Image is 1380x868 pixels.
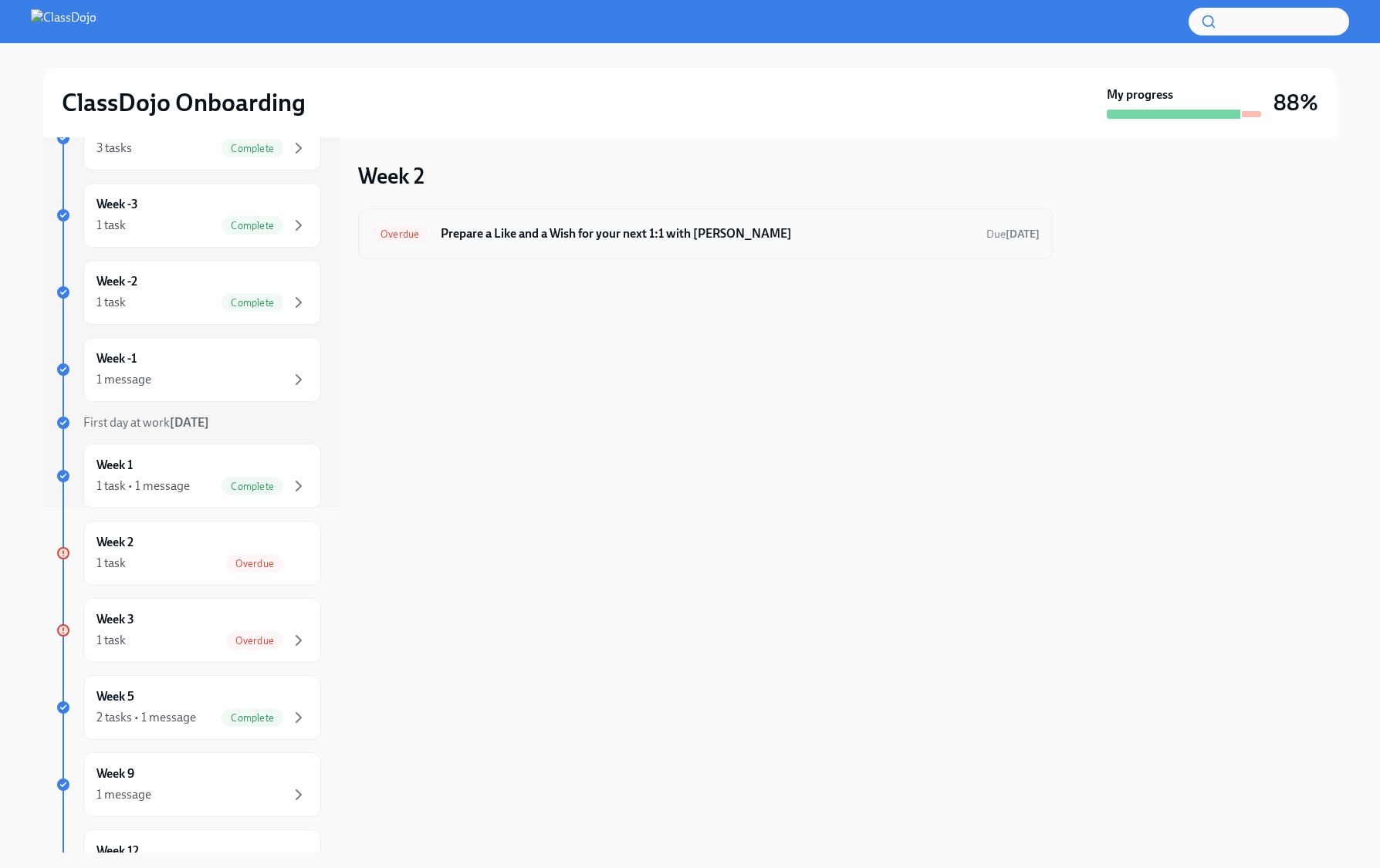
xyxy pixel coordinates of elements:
strong: [DATE] [170,415,209,430]
h6: Week -1 [96,350,137,367]
a: Week -21 taskComplete [56,260,321,325]
a: Week 52 tasks • 1 messageComplete [56,675,321,740]
div: 1 message [96,371,151,388]
div: 2 tasks • 1 message [96,709,196,726]
a: Week -11 message [56,337,321,402]
span: Overdue [226,635,283,647]
h6: Week -2 [96,273,137,290]
h3: Week 2 [358,162,424,190]
h6: Week 2 [96,534,134,551]
a: Week -31 taskComplete [56,183,321,248]
div: 1 task [96,294,126,311]
div: 1 task • 1 message [96,478,190,495]
div: 1 task [96,555,126,572]
a: First day at work[DATE] [56,414,321,431]
a: Week 11 task • 1 messageComplete [56,444,321,508]
span: Complete [222,712,283,724]
span: Overdue [226,558,283,569]
span: Complete [222,220,283,231]
div: 1 message [96,786,151,803]
span: Complete [222,297,283,309]
a: Week 91 message [56,752,321,817]
span: Due [986,228,1040,241]
span: Overdue [371,228,428,240]
h2: ClassDojo Onboarding [62,87,306,118]
a: Week 31 taskOverdue [56,598,321,663]
h6: Week 3 [96,611,134,628]
h6: Week 12 [96,843,139,860]
h3: 88% [1273,89,1318,117]
strong: My progress [1107,86,1173,103]
img: ClassDojo [31,9,96,34]
span: Complete [222,481,283,492]
div: 1 task [96,632,126,649]
strong: [DATE] [1006,228,1040,241]
h6: Week 9 [96,765,134,782]
a: 3 tasksComplete [56,106,321,171]
a: Week 21 taskOverdue [56,521,321,586]
h6: Week -3 [96,196,138,213]
a: OverduePrepare a Like and a Wish for your next 1:1 with [PERSON_NAME]Due[DATE] [371,221,1040,246]
h6: Week 1 [96,457,133,474]
div: 3 tasks [96,140,132,157]
h6: Prepare a Like and a Wish for your next 1:1 with [PERSON_NAME] [441,225,974,242]
div: 1 task [96,217,126,234]
span: June 20th, 2025 12:00 [986,227,1040,241]
h6: Week 5 [96,688,134,705]
span: First day at work [83,415,209,430]
span: Complete [222,143,283,154]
